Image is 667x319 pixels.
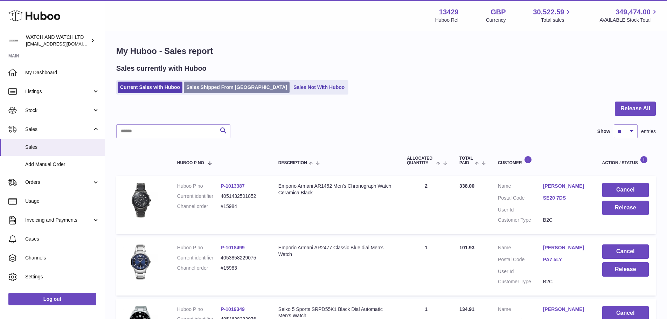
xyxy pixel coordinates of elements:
span: [EMAIL_ADDRESS][DOMAIN_NAME] [26,41,103,47]
a: Sales Shipped From [GEOGRAPHIC_DATA] [184,82,290,93]
span: Stock [25,107,92,114]
button: Cancel [602,183,649,197]
dd: #15984 [221,203,264,210]
button: Release [602,262,649,277]
span: 30,522.59 [533,7,564,17]
dt: Current identifier [177,193,221,200]
span: AVAILABLE Stock Total [599,17,659,23]
div: WATCH AND WATCH LTD [26,34,89,47]
span: Cases [25,236,99,242]
a: P-1013387 [221,183,245,189]
img: 1730886044.jpg [123,244,158,279]
span: Add Manual Order [25,161,99,168]
dt: Name [498,306,543,314]
a: 30,522.59 Total sales [533,7,572,23]
dt: Name [498,183,543,191]
span: entries [641,128,656,135]
dt: Current identifier [177,255,221,261]
span: Orders [25,179,92,186]
a: [PERSON_NAME] [543,244,588,251]
div: Emporio Armani AR2477 Classic Blue dial Men's Watch [278,244,393,258]
dt: User Id [498,268,543,275]
a: P-1019349 [221,306,245,312]
a: P-1018499 [221,245,245,250]
td: 2 [400,176,452,234]
dt: Huboo P no [177,183,221,189]
dd: B2C [543,217,588,223]
dt: User Id [498,207,543,213]
span: Invoicing and Payments [25,217,92,223]
strong: GBP [491,7,506,17]
button: Cancel [602,244,649,259]
a: Sales Not With Huboo [291,82,347,93]
a: 349,474.00 AVAILABLE Stock Total [599,7,659,23]
span: Sales [25,126,92,133]
img: 1727864855.jpg [123,183,158,218]
dt: Channel order [177,203,221,210]
dd: #15983 [221,265,264,271]
label: Show [597,128,610,135]
span: Sales [25,144,99,151]
a: [PERSON_NAME] [543,306,588,313]
div: Customer [498,156,588,165]
dt: Huboo P no [177,306,221,313]
strong: 13429 [439,7,459,17]
span: Total paid [459,156,473,165]
div: Currency [486,17,506,23]
span: Settings [25,273,99,280]
h2: Sales currently with Huboo [116,64,207,73]
a: Log out [8,293,96,305]
td: 1 [400,237,452,296]
span: ALLOCATED Quantity [407,156,435,165]
span: 338.00 [459,183,474,189]
dd: B2C [543,278,588,285]
button: Release [602,201,649,215]
button: Release All [615,102,656,116]
span: Channels [25,255,99,261]
dt: Customer Type [498,278,543,285]
a: [PERSON_NAME] [543,183,588,189]
div: Huboo Ref [435,17,459,23]
dd: 4053858229075 [221,255,264,261]
dt: Channel order [177,265,221,271]
a: PA7 5LY [543,256,588,263]
dt: Huboo P no [177,244,221,251]
div: Emporio Armani AR1452 Men's Chronograph Watch Ceramica Black [278,183,393,196]
span: 134.91 [459,306,474,312]
a: Current Sales with Huboo [118,82,182,93]
span: Listings [25,88,92,95]
dt: Customer Type [498,217,543,223]
div: Action / Status [602,156,649,165]
span: Description [278,161,307,165]
dt: Postal Code [498,256,543,265]
span: 101.93 [459,245,474,250]
span: 349,474.00 [616,7,651,17]
span: Usage [25,198,99,204]
span: My Dashboard [25,69,99,76]
span: Total sales [541,17,572,23]
h1: My Huboo - Sales report [116,46,656,57]
span: Huboo P no [177,161,204,165]
dt: Name [498,244,543,253]
dd: 4051432501852 [221,193,264,200]
dt: Postal Code [498,195,543,203]
img: internalAdmin-13429@internal.huboo.com [8,35,19,46]
a: SE20 7DS [543,195,588,201]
